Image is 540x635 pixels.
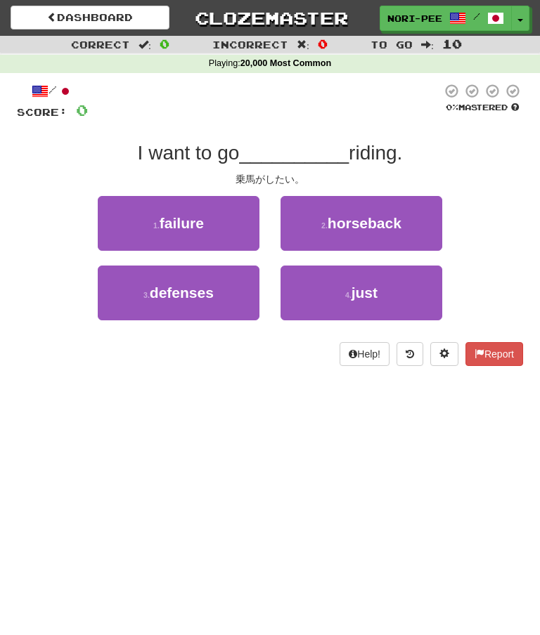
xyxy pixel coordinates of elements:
[328,215,401,231] span: horseback
[473,11,480,21] span: /
[297,39,309,49] span: :
[160,215,204,231] span: failure
[281,196,442,251] button: 2.horseback
[98,266,259,320] button: 3.defenses
[17,106,67,118] span: Score:
[349,142,402,164] span: riding.
[345,291,352,299] small: 4 .
[397,342,423,366] button: Round history (alt+y)
[191,6,349,30] a: Clozemaster
[17,172,523,186] div: 乗馬がしたい。
[239,142,349,164] span: __________
[138,142,240,164] span: I want to go
[446,103,458,112] span: 0 %
[442,102,523,113] div: Mastered
[340,342,390,366] button: Help!
[380,6,512,31] a: Nori-pee /
[160,37,169,51] span: 0
[465,342,523,366] button: Report
[212,39,288,51] span: Incorrect
[150,284,214,301] span: defenses
[139,39,151,49] span: :
[240,58,331,68] strong: 20,000 Most Common
[321,221,328,230] small: 2 .
[98,196,259,251] button: 1.failure
[153,221,160,230] small: 1 .
[17,83,88,100] div: /
[281,266,442,320] button: 4.just
[387,12,442,25] span: Nori-pee
[421,39,434,49] span: :
[143,291,150,299] small: 3 .
[352,284,378,301] span: just
[442,37,462,51] span: 10
[71,39,130,51] span: Correct
[371,39,413,51] span: To go
[11,6,169,30] a: Dashboard
[76,101,88,119] span: 0
[318,37,328,51] span: 0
